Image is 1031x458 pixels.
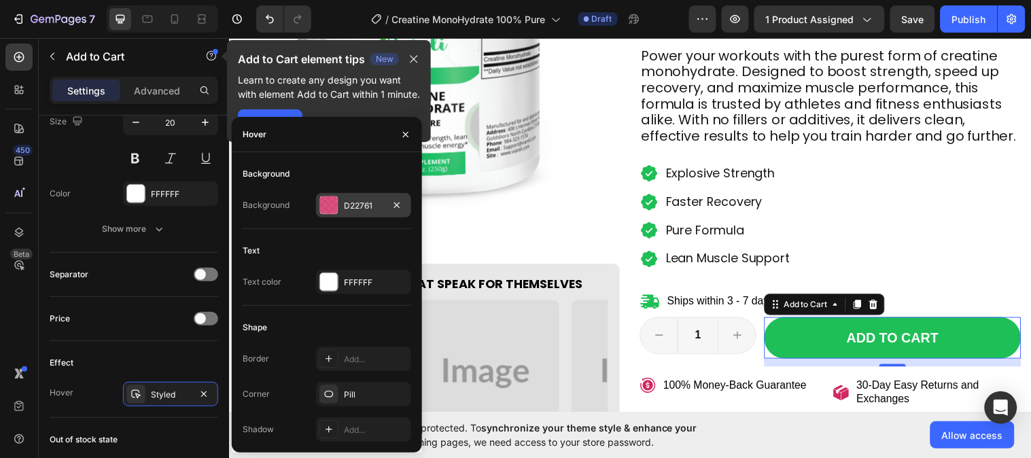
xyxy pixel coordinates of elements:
button: increment [498,285,536,321]
div: Color [50,188,71,200]
span: Save [902,14,924,25]
div: Beta [10,249,33,260]
div: Pill [344,389,408,401]
div: Shadow [243,423,274,436]
span: Your page is password protected. To when designing pages, we need access to your store password. [316,421,750,449]
div: Add... [344,353,408,366]
div: FFFFFF [344,277,408,289]
div: Effect [50,357,73,369]
div: Price [50,313,70,325]
p: Pure Formula [444,185,570,207]
div: Add to cart [628,296,721,314]
p: 7 [89,11,95,27]
div: Undo/Redo [256,5,311,33]
input: quantity [456,285,498,321]
div: Open Intercom Messenger [985,391,1017,424]
div: Size [50,113,86,131]
span: Creatine MonoHydrate 100% Pure [392,12,546,27]
button: 1 product assigned [754,5,885,33]
button: Allow access [930,421,1015,448]
span: synchronize your theme style & enhance your experience [316,422,697,448]
img: 500x495 [25,266,175,416]
iframe: Design area [228,37,1031,412]
div: Add... [344,424,408,436]
div: Styled [151,389,190,401]
p: 100% Money-Back Guarantee [442,347,587,361]
img: 1053x1053 [349,266,498,416]
div: Corner [243,388,270,400]
button: Show more [50,217,218,241]
div: Border [243,353,269,365]
button: Publish [941,5,998,33]
p: Faster Recovery [444,156,570,178]
p: Explosive Strength [444,127,570,149]
p: Ships within 3 - 7 days [446,261,555,275]
div: Add to Cart [561,265,611,277]
button: 7 [5,5,101,33]
p: Advanced [134,84,180,98]
div: D22761 [344,200,383,212]
p: Settings [67,84,105,98]
div: Background [243,168,290,180]
img: 1024x1020 [187,266,336,416]
span: Draft [592,13,612,25]
button: decrement [419,285,456,321]
div: Text color [243,276,281,288]
p: 30-Day Easy Returns and Exchanges [638,347,803,375]
div: Separator [50,268,88,281]
span: / [386,12,389,27]
div: Shape [243,321,267,334]
p: Add to Cart [66,48,181,65]
p: Lean Muscle Support [444,213,570,235]
span: Allow access [942,428,1003,442]
div: Publish [952,12,986,27]
button: Save [890,5,935,33]
div: 450 [13,145,33,156]
p: Power your workouts with the purest form of creatine monohydrate. Designed to boost strength, spe... [419,10,804,108]
div: FFFFFF [151,188,215,200]
div: Background [243,199,290,211]
button: Add to cart [544,284,805,326]
div: Show more [103,222,166,236]
div: Text [243,245,260,257]
div: Hover [243,128,266,141]
span: 1 product assigned [766,12,854,27]
div: Hover [50,387,73,399]
div: Out of stock state [50,434,118,446]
